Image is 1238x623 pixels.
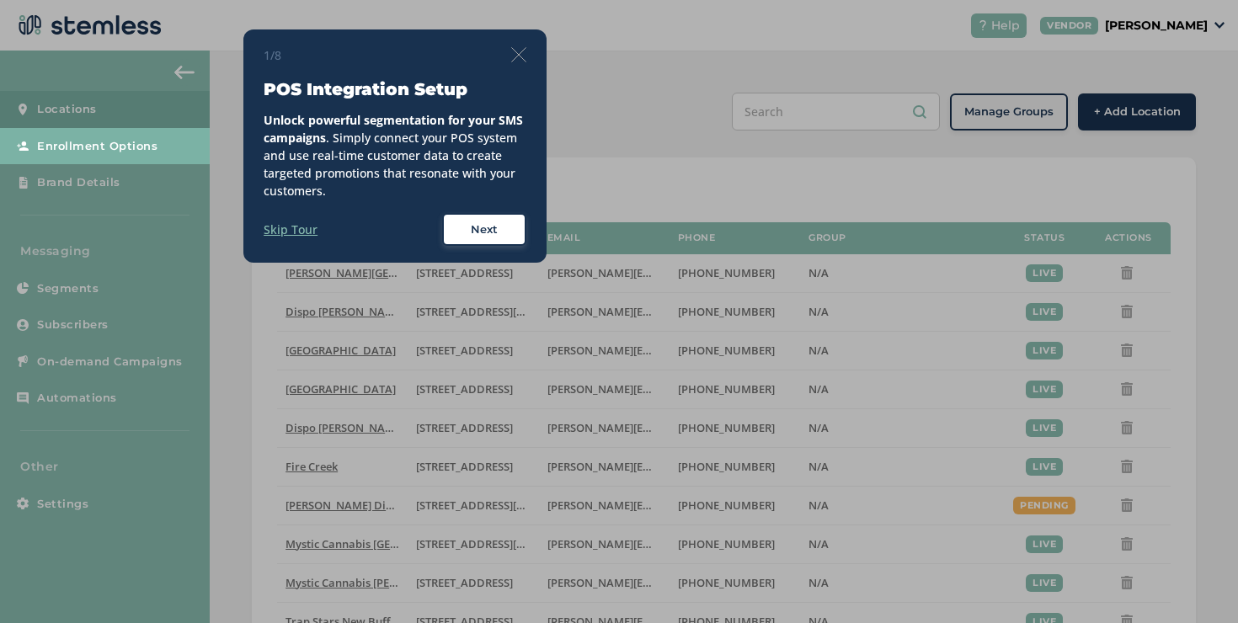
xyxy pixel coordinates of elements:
label: Skip Tour [264,221,318,238]
img: icon-close-thin-accent-606ae9a3.svg [511,47,526,62]
span: Enrollment Options [37,138,157,155]
iframe: Chat Widget [1154,542,1238,623]
div: . Simply connect your POS system and use real-time customer data to create targeted promotions th... [264,111,526,200]
h3: POS Integration Setup [264,77,526,101]
strong: Unlock powerful segmentation for your SMS campaigns [264,112,523,146]
span: Next [471,221,498,238]
button: Next [442,213,526,247]
span: 1/8 [264,46,281,64]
